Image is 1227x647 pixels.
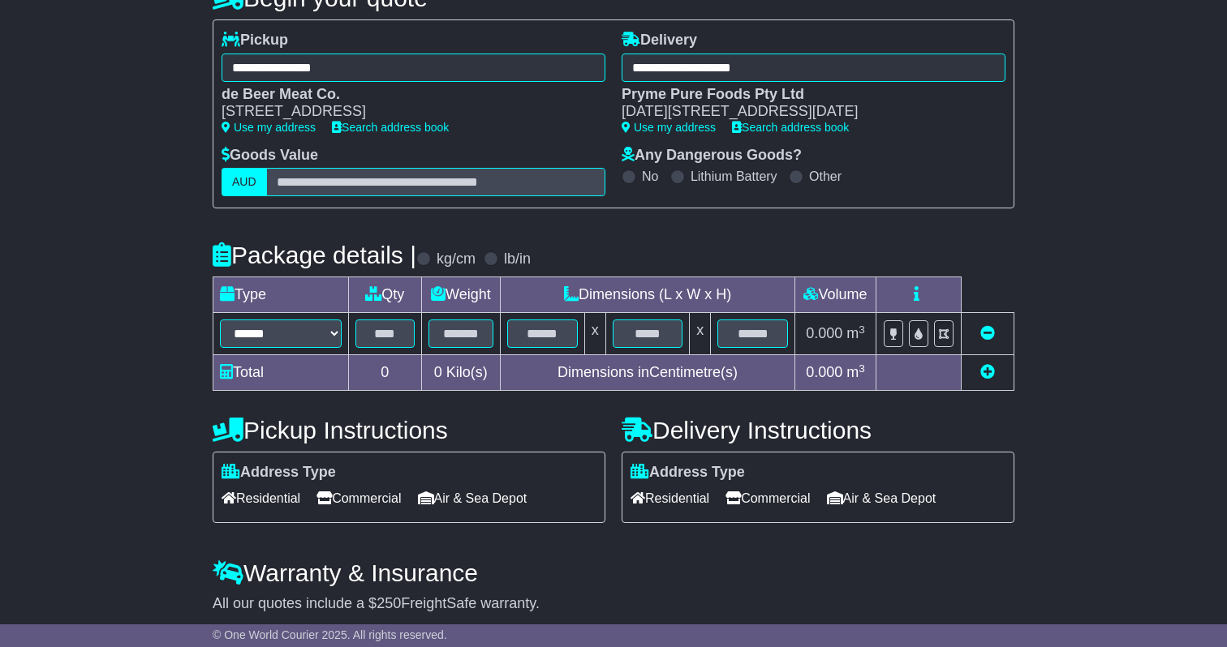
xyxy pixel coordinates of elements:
[732,121,849,134] a: Search address book
[846,364,865,380] span: m
[421,277,501,313] td: Weight
[222,86,589,104] div: de Beer Meat Co.
[222,32,288,49] label: Pickup
[806,364,842,380] span: 0.000
[584,313,605,355] td: x
[806,325,842,341] span: 0.000
[222,486,300,511] span: Residential
[859,323,865,336] sup: 3
[377,595,401,611] span: 250
[690,313,711,355] td: x
[980,364,995,380] a: Add new item
[421,355,501,391] td: Kilo(s)
[725,486,810,511] span: Commercial
[213,595,1014,613] div: All our quotes include a $ FreightSafe warranty.
[622,32,697,49] label: Delivery
[332,121,449,134] a: Search address book
[504,251,531,268] label: lb/in
[631,486,709,511] span: Residential
[980,325,995,341] a: Remove this item
[316,486,401,511] span: Commercial
[222,168,267,196] label: AUD
[691,169,777,184] label: Lithium Battery
[642,169,658,184] label: No
[631,464,745,482] label: Address Type
[213,417,605,443] h4: Pickup Instructions
[222,121,316,134] a: Use my address
[213,559,1014,586] h4: Warranty & Insurance
[809,169,842,184] label: Other
[213,277,349,313] td: Type
[434,364,442,380] span: 0
[622,86,989,104] div: Pryme Pure Foods Pty Ltd
[622,417,1014,443] h4: Delivery Instructions
[501,277,795,313] td: Dimensions (L x W x H)
[622,121,716,134] a: Use my address
[827,486,936,511] span: Air & Sea Depot
[846,325,865,341] span: m
[349,355,422,391] td: 0
[622,147,802,165] label: Any Dangerous Goods?
[349,277,422,313] td: Qty
[222,147,318,165] label: Goods Value
[213,242,416,268] h4: Package details |
[794,277,876,313] td: Volume
[418,486,527,511] span: Air & Sea Depot
[222,464,336,482] label: Address Type
[213,628,447,641] span: © One World Courier 2025. All rights reserved.
[859,362,865,375] sup: 3
[213,355,349,391] td: Total
[501,355,795,391] td: Dimensions in Centimetre(s)
[622,103,989,121] div: [DATE][STREET_ADDRESS][DATE]
[437,251,476,268] label: kg/cm
[222,103,589,121] div: [STREET_ADDRESS]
